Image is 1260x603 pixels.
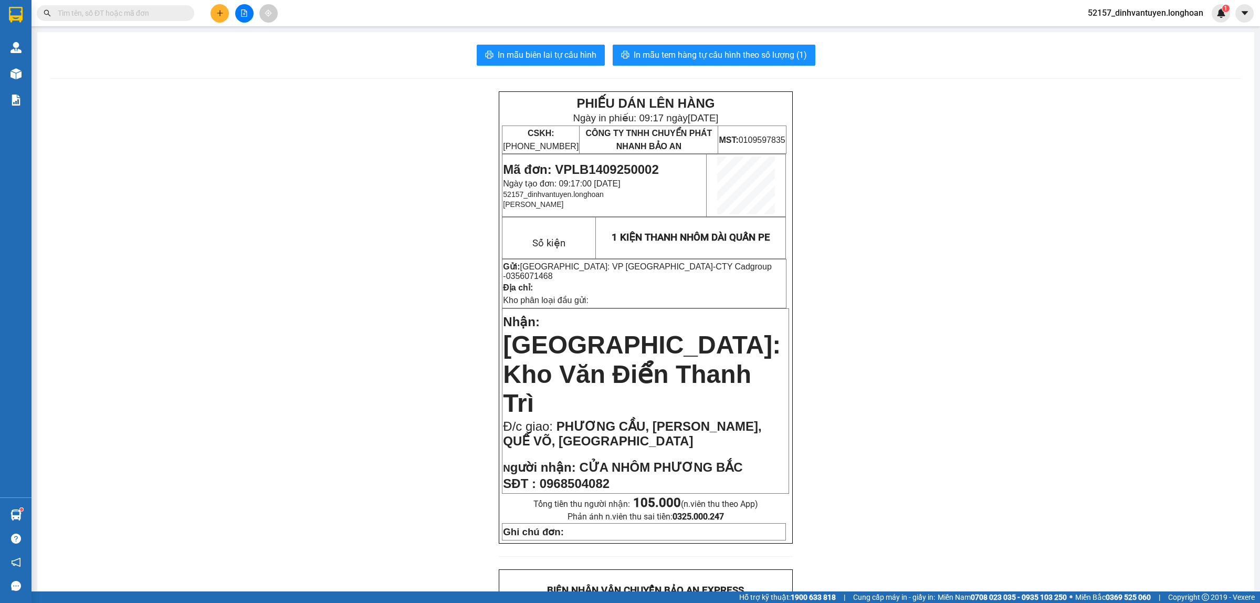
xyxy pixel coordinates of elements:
span: Kho phân loại đầu gửi: [503,296,589,305]
button: aim [259,4,278,23]
sup: 1 [1222,5,1230,12]
span: [PERSON_NAME] [503,200,563,209]
span: PHƯƠNG CẦU, [PERSON_NAME], QUẾ VÕ, [GEOGRAPHIC_DATA] [503,419,761,448]
span: message [11,581,21,591]
img: warehouse-icon [10,510,22,521]
span: CỬA NHÔM PHƯƠNG BẮC [579,460,742,474]
input: Tìm tên, số ĐT hoặc mã đơn [58,7,182,19]
span: Số kiện [532,237,565,249]
span: notification [11,557,21,567]
span: | [1159,591,1160,603]
img: icon-new-feature [1216,8,1226,18]
span: In mẫu tem hàng tự cấu hình theo số lượng (1) [634,48,807,61]
span: Nhận: [503,315,540,329]
strong: Gửi: [503,262,520,271]
span: ⚪️ [1069,595,1073,599]
button: plus [211,4,229,23]
span: printer [485,50,493,60]
img: logo-vxr [9,7,23,23]
span: 1 KIỆN THANH NHÔM DÀI QUẤN PE [612,232,770,243]
strong: PHIẾU DÁN LÊN HÀNG [576,96,715,110]
strong: Ghi chú đơn: [503,526,564,537]
span: Miền Nam [938,591,1067,603]
span: Cung cấp máy in - giấy in: [853,591,935,603]
span: search [44,9,51,17]
strong: MST: [719,136,738,144]
span: Phản ánh n.viên thu sai tiền: [568,512,724,522]
img: warehouse-icon [10,42,22,53]
strong: Địa chỉ: [503,283,533,292]
span: file-add [240,9,248,17]
span: copyright [1202,594,1209,601]
span: Mã đơn: VPLB1409250002 [503,162,658,176]
span: [GEOGRAPHIC_DATA]: VP [GEOGRAPHIC_DATA] [520,262,713,271]
sup: 1 [20,508,23,511]
span: [DATE] [688,112,719,123]
span: CTY Cadgroup - [503,262,771,280]
strong: 1900 633 818 [791,593,836,601]
span: 0109597835 [719,136,785,144]
span: printer [621,50,629,60]
span: Tổng tiền thu người nhận: [533,499,758,509]
img: solution-icon [10,95,22,106]
button: caret-down [1235,4,1254,23]
button: file-add [235,4,254,23]
span: gười nhận: [510,460,576,474]
span: Ngày tạo đơn: 09:17:00 [DATE] [503,179,620,188]
span: 52157_dinhvantuyen.longhoan [1079,6,1212,19]
span: question-circle [11,534,21,544]
strong: BIÊN NHẬN VẬN CHUYỂN BẢO AN EXPRESS [547,585,744,596]
span: 0356071468 [506,272,553,280]
strong: N [503,463,575,474]
span: [PHONE_NUMBER] [503,129,579,151]
strong: SĐT : [503,476,536,491]
strong: 0325.000.247 [673,512,724,522]
span: Hỗ trợ kỹ thuật: [739,591,836,603]
span: 1 [1224,5,1227,12]
span: Ngày in phiếu: 09:17 ngày [573,112,718,123]
span: aim [265,9,272,17]
strong: 105.000 [633,495,681,510]
button: printerIn mẫu biên lai tự cấu hình [477,45,605,66]
span: | [844,591,845,603]
span: [GEOGRAPHIC_DATA]: Kho Văn Điển Thanh Trì [503,331,781,417]
span: - [503,262,771,280]
span: 52157_dinhvantuyen.longhoan [503,190,604,199]
span: caret-down [1240,8,1249,18]
strong: 0708 023 035 - 0935 103 250 [971,593,1067,601]
strong: 0369 525 060 [1106,593,1151,601]
img: warehouse-icon [10,68,22,79]
span: (n.viên thu theo App) [633,499,758,509]
button: printerIn mẫu tem hàng tự cấu hình theo số lượng (1) [613,45,815,66]
span: CÔNG TY TNHH CHUYỂN PHÁT NHANH BẢO AN [585,129,712,151]
span: In mẫu biên lai tự cấu hình [498,48,596,61]
span: Đ/c giao: [503,419,556,433]
strong: CSKH: [528,129,554,138]
span: 0968504082 [540,476,610,491]
span: Miền Bắc [1075,591,1151,603]
span: plus [216,9,224,17]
